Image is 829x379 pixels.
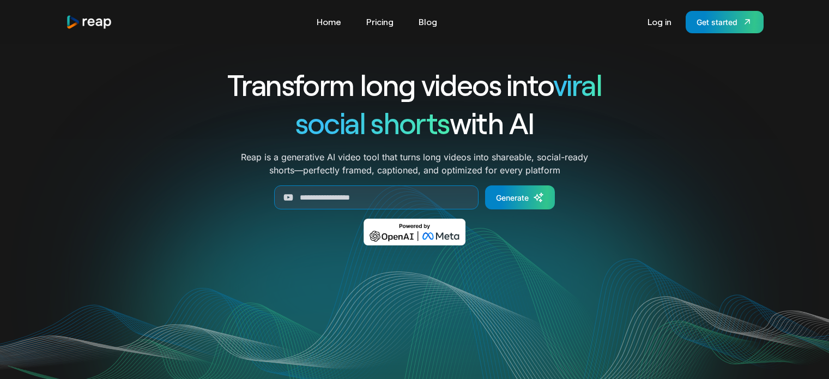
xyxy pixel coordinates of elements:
[413,13,443,31] a: Blog
[295,105,450,140] span: social shorts
[485,185,555,209] a: Generate
[311,13,347,31] a: Home
[697,16,737,28] div: Get started
[364,219,465,245] img: Powered by OpenAI & Meta
[188,104,642,142] h1: with AI
[66,15,113,29] img: reap logo
[686,11,764,33] a: Get started
[361,13,399,31] a: Pricing
[188,185,642,209] form: Generate Form
[188,65,642,104] h1: Transform long videos into
[66,15,113,29] a: home
[553,67,602,102] span: viral
[496,192,529,203] div: Generate
[642,13,677,31] a: Log in
[241,151,588,177] p: Reap is a generative AI video tool that turns long videos into shareable, social-ready shorts—per...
